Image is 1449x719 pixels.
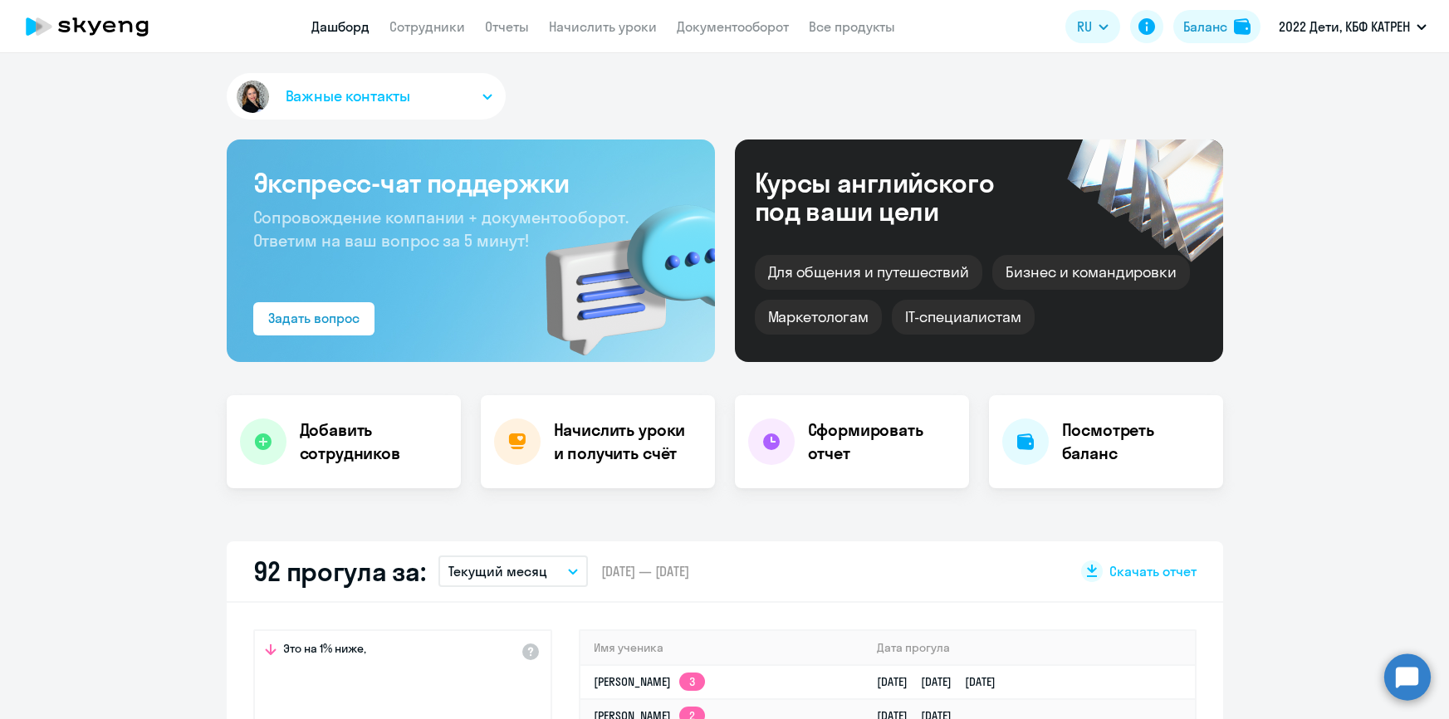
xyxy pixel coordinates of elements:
a: Документооборот [677,18,789,35]
h4: Добавить сотрудников [300,418,448,465]
div: Для общения и путешествий [755,255,983,290]
span: RU [1077,17,1092,37]
p: 2022 Дети, КБФ КАТРЕН [1279,17,1410,37]
th: Имя ученика [580,631,864,665]
app-skyeng-badge: 3 [679,673,705,691]
span: Сопровождение компании + документооборот. Ответим на ваш вопрос за 5 минут! [253,207,629,251]
button: Важные контакты [227,73,506,120]
h4: Начислить уроки и получить счёт [554,418,698,465]
span: Важные контакты [286,86,410,107]
a: Сотрудники [389,18,465,35]
p: Текущий месяц [448,561,547,581]
h4: Сформировать отчет [808,418,956,465]
button: 2022 Дети, КБФ КАТРЕН [1270,7,1435,46]
span: [DATE] — [DATE] [601,562,689,580]
span: Скачать отчет [1109,562,1197,580]
img: avatar [233,77,272,116]
h2: 92 прогула за: [253,555,426,588]
div: IT-специалистам [892,300,1035,335]
img: balance [1234,18,1251,35]
a: Все продукты [809,18,895,35]
a: Начислить уроки [549,18,657,35]
div: Задать вопрос [268,308,360,328]
div: Баланс [1183,17,1227,37]
a: Дашборд [311,18,370,35]
div: Маркетологам [755,300,882,335]
h3: Экспресс-чат поддержки [253,166,688,199]
div: Курсы английского под ваши цели [755,169,1039,225]
span: Это на 1% ниже, [283,641,366,661]
img: bg-img [521,175,715,362]
button: Текущий месяц [438,555,588,587]
a: [PERSON_NAME]3 [594,674,705,689]
a: Отчеты [485,18,529,35]
button: Задать вопрос [253,302,374,335]
th: Дата прогула [864,631,1194,665]
a: [DATE][DATE][DATE] [877,674,1009,689]
div: Бизнес и командировки [992,255,1190,290]
button: Балансbalance [1173,10,1261,43]
button: RU [1065,10,1120,43]
h4: Посмотреть баланс [1062,418,1210,465]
